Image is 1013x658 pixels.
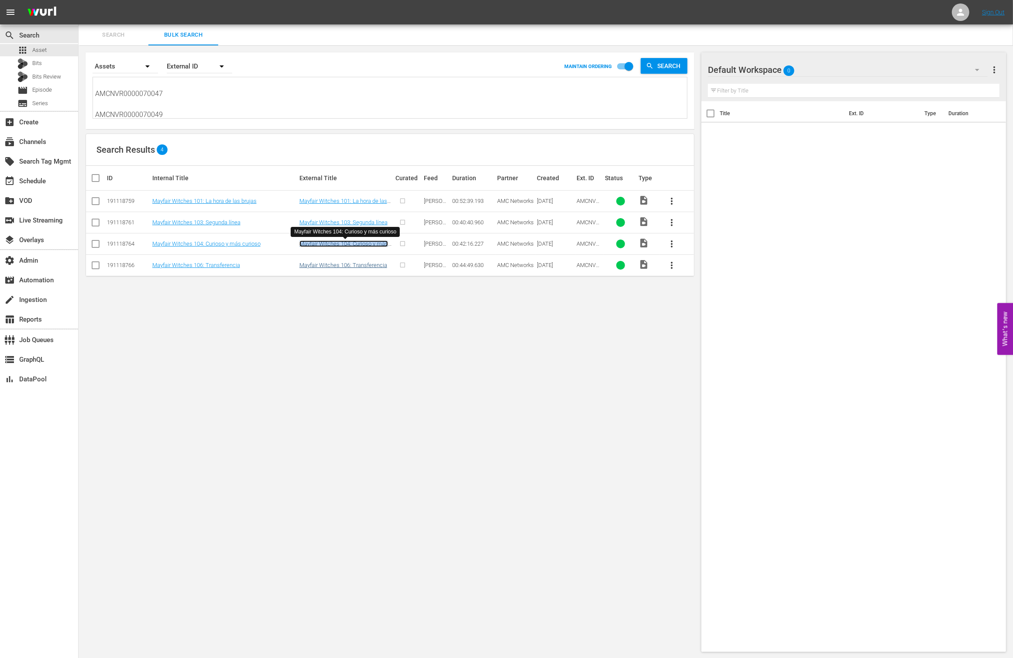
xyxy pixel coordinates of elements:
[152,262,240,268] a: Mayfair Witches 106: Transferencia
[497,175,534,182] div: Partner
[4,215,15,226] span: Live Streaming
[989,65,999,75] span: more_vert
[989,59,999,80] button: more_vert
[844,101,919,126] th: Ext. ID
[537,219,574,226] div: [DATE]
[107,198,150,204] div: 191118759
[424,198,449,217] span: [PERSON_NAME] Feed
[152,240,261,247] a: Mayfair Witches 104: Curioso y más curioso
[497,219,534,226] span: AMC Networks
[96,144,155,155] span: Search Results
[167,54,232,79] div: External ID
[639,175,659,182] div: Type
[639,195,649,206] span: Video
[4,255,15,266] span: Admin
[299,198,387,211] a: Mayfair Witches 101: La hora de las brujas
[4,314,15,325] span: Reports
[654,58,687,74] span: Search
[32,99,48,108] span: Series
[424,240,449,260] span: [PERSON_NAME] Feed
[641,58,687,74] button: Search
[32,72,61,81] span: Bits Review
[577,240,601,260] span: AMCNVR0000070047
[452,262,495,268] div: 00:44:49.630
[666,196,677,206] span: more_vert
[107,219,150,226] div: 191118761
[424,175,450,182] div: Feed
[452,175,495,182] div: Duration
[564,64,612,69] p: MAINTAIN ORDERING
[661,212,682,233] button: more_vert
[17,85,28,96] span: Episode
[497,198,534,204] span: AMC Networks
[537,198,574,204] div: [DATE]
[720,101,844,126] th: Title
[4,235,15,245] span: Overlays
[4,137,15,147] span: Channels
[395,175,421,182] div: Curated
[452,198,495,204] div: 00:52:39.193
[666,239,677,249] span: more_vert
[107,175,150,182] div: ID
[84,30,143,40] span: Search
[997,303,1013,355] button: Open Feedback Widget
[452,219,495,226] div: 00:40:40.960
[537,175,574,182] div: Created
[4,374,15,384] span: DataPool
[4,354,15,365] span: GraphQL
[107,262,150,268] div: 191118766
[4,335,15,345] span: Job Queues
[943,101,996,126] th: Duration
[4,117,15,127] span: Create
[4,156,15,167] span: Search Tag Mgmt
[21,2,63,23] img: ans4CAIJ8jUAAAAAAAAAAAAAAAAAAAAAAAAgQb4GAAAAAAAAAAAAAAAAAAAAAAAAJMjXAAAAAAAAAAAAAAAAAAAAAAAAgAT5G...
[537,262,574,268] div: [DATE]
[32,46,47,55] span: Asset
[4,30,15,41] span: Search
[537,240,574,247] div: [DATE]
[639,259,649,270] span: Video
[577,219,601,239] span: AMCNVR0000070046
[452,240,495,247] div: 00:42:16.227
[157,147,168,153] span: 4
[152,198,257,204] a: Mayfair Witches 101: La hora de las brujas
[95,79,687,118] textarea: AMCNVR0000070044 AMCNVR0000070046 AMCNVR0000070047 AMCNVR0000070049
[639,216,649,227] span: Video
[661,191,682,212] button: more_vert
[666,260,677,271] span: more_vert
[17,72,28,82] div: Bits Review
[577,262,601,281] span: AMCNVR0000070049
[577,198,601,217] span: AMCNVR0000070044
[424,262,449,281] span: [PERSON_NAME] Feed
[982,9,1005,16] a: Sign Out
[4,275,15,285] span: Automation
[639,238,649,248] span: Video
[107,240,150,247] div: 191118764
[497,262,534,268] span: AMC Networks
[497,240,534,247] span: AMC Networks
[4,195,15,206] span: VOD
[4,176,15,186] span: Schedule
[605,175,636,182] div: Status
[783,62,794,80] span: 0
[661,233,682,254] button: more_vert
[5,7,16,17] span: menu
[17,58,28,69] div: Bits
[17,45,28,55] span: Asset
[299,240,388,254] a: Mayfair Witches 104: Curioso y más curioso
[4,295,15,305] span: Ingestion
[32,86,52,94] span: Episode
[708,58,988,82] div: Default Workspace
[919,101,943,126] th: Type
[577,175,602,182] div: Ext. ID
[32,59,42,68] span: Bits
[299,262,387,268] a: Mayfair Witches 106: Transferencia
[666,217,677,228] span: more_vert
[299,175,393,182] div: External Title
[424,219,449,239] span: [PERSON_NAME] Feed
[154,30,213,40] span: Bulk Search
[661,255,682,276] button: more_vert
[93,54,158,79] div: Assets
[152,219,240,226] a: Mayfair Witches 103: Segunda línea
[299,219,388,226] a: Mayfair Witches 103: Segunda línea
